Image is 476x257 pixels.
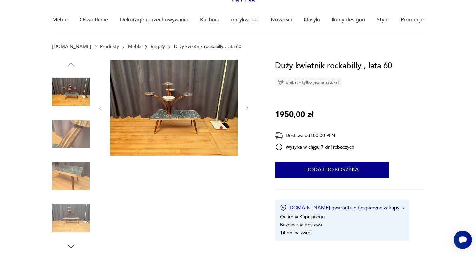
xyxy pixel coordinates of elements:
[304,7,320,33] a: Klasyki
[200,7,219,33] a: Kuchnia
[271,7,292,33] a: Nowości
[174,44,241,49] p: Duży kwietnik rockabilly , lata 60
[52,200,90,237] img: Zdjęcie produktu Duży kwietnik rockabilly , lata 60
[275,108,313,121] p: 1950,00 zł
[128,44,141,49] a: Meble
[275,60,392,72] h1: Duży kwietnik rockabilly , lata 60
[275,131,283,140] img: Ikona dostawy
[280,204,287,211] img: Ikona certyfikatu
[52,44,91,49] a: [DOMAIN_NAME]
[402,206,404,209] img: Ikona strzałki w prawo
[52,73,90,111] img: Zdjęcie produktu Duży kwietnik rockabilly , lata 60
[275,131,354,140] div: Dostawa od 100,00 PLN
[275,143,354,151] div: Wysyłka w ciągu 7 dni roboczych
[275,162,389,178] button: Dodaj do koszyka
[80,7,108,33] a: Oświetlenie
[280,230,312,236] li: 14 dni na zwrot
[52,157,90,195] img: Zdjęcie produktu Duży kwietnik rockabilly , lata 60
[280,204,404,211] button: [DOMAIN_NAME] gwarantuje bezpieczne zakupy
[52,7,68,33] a: Meble
[377,7,389,33] a: Style
[120,7,188,33] a: Dekoracje i przechowywanie
[151,44,165,49] a: Regały
[275,77,342,87] div: Unikat - tylko jedna sztuka!
[454,231,472,249] iframe: Smartsupp widget button
[231,7,259,33] a: Antykwariat
[280,222,322,228] li: Bezpieczna dostawa
[401,7,424,33] a: Promocje
[100,44,119,49] a: Produkty
[278,79,284,85] img: Ikona diamentu
[332,7,365,33] a: Ikony designu
[110,60,238,156] img: Zdjęcie produktu Duży kwietnik rockabilly , lata 60
[280,214,325,220] li: Ochrona Kupującego
[52,115,90,153] img: Zdjęcie produktu Duży kwietnik rockabilly , lata 60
